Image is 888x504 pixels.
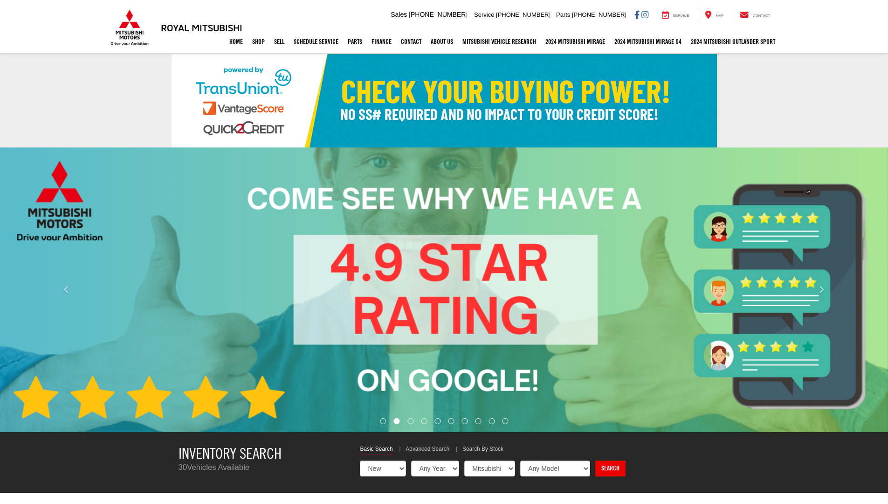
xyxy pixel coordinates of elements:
[475,418,481,424] li: Go to slide number 8.
[673,14,689,18] span: Service
[421,418,427,424] li: Go to slide number 4.
[572,11,626,18] span: [PHONE_NUMBER]
[367,30,396,53] a: Finance
[435,418,441,424] li: Go to slide number 5.
[109,9,151,46] img: Mitsubishi
[269,30,289,53] a: Sell
[556,11,570,18] span: Parts
[360,461,406,476] select: Choose Vehicle Condition from the dropdown
[655,10,696,20] a: Service
[411,461,459,476] select: Choose Year from the dropdown
[179,463,187,472] span: 30
[248,30,269,53] a: Shop
[462,445,503,455] a: Search By Stock
[426,30,458,53] a: About Us
[461,418,468,424] li: Go to slide number 7.
[409,11,468,18] span: [PHONE_NUMBER]
[396,30,426,53] a: Contact
[179,462,346,473] p: Vehicles Available
[698,10,730,20] a: Map
[289,30,343,53] a: Schedule Service: Opens in a new tab
[502,418,508,424] li: Go to slide number 10.
[458,30,541,53] a: Mitsubishi Vehicle Research
[474,11,494,18] span: Service
[391,11,407,18] span: Sales
[595,461,626,476] a: Search
[716,14,723,18] span: Map
[634,11,640,18] a: Facebook: Click to visit our Facebook page
[641,11,648,18] a: Instagram: Click to visit our Instagram page
[225,30,248,53] a: Home
[464,461,515,476] select: Choose Make from the dropdown
[686,30,780,53] a: 2024 Mitsubishi Outlander SPORT
[520,461,590,476] select: Choose Model from the dropdown
[610,30,686,53] a: 2024 Mitsubishi Mirage G4
[343,30,367,53] a: Parts: Opens in a new tab
[394,418,400,424] li: Go to slide number 2.
[489,418,495,424] li: Go to slide number 9.
[161,22,242,33] h3: Royal Mitsubishi
[360,445,392,455] a: Basic Search
[406,445,449,455] a: Advanced Search
[752,14,770,18] span: Contact
[172,54,717,147] img: Check Your Buying Power
[408,418,414,424] li: Go to slide number 3.
[496,11,551,18] span: [PHONE_NUMBER]
[755,166,888,413] button: Click to view next picture.
[733,10,778,20] a: Contact
[448,418,454,424] li: Go to slide number 6.
[380,418,386,424] li: Go to slide number 1.
[541,30,610,53] a: 2024 Mitsubishi Mirage
[179,445,346,462] h3: Inventory Search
